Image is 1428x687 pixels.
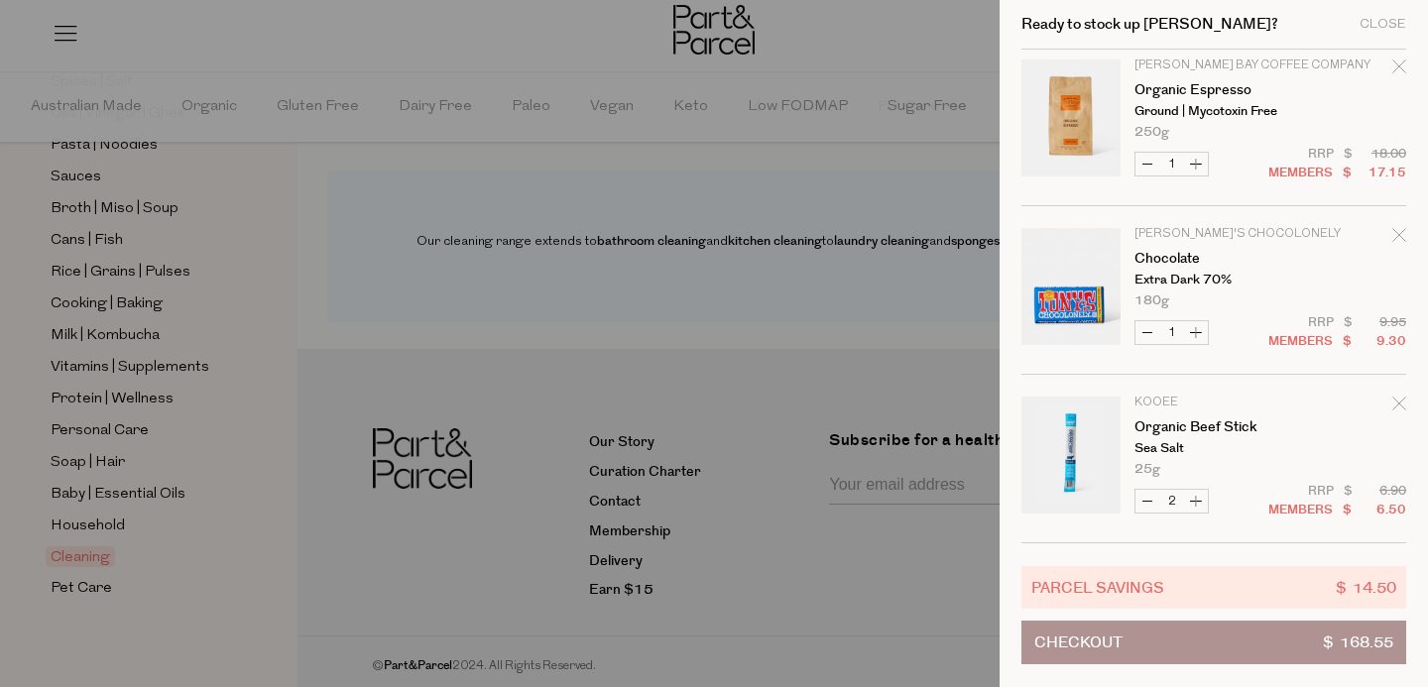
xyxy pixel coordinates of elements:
a: Organic Beef Stick [1134,420,1288,434]
div: Remove Organic Espresso [1392,57,1406,83]
span: Checkout [1034,622,1123,663]
div: Remove Organic Beef Stick [1392,394,1406,420]
p: Extra Dark 70% [1134,274,1288,286]
a: Chocolate [1134,252,1288,266]
p: [PERSON_NAME] Bay Coffee Company [1134,59,1288,71]
p: KOOEE [1134,397,1288,408]
a: Organic Espresso [1134,83,1288,97]
span: $ 14.50 [1336,576,1396,599]
div: Remove Chocolate [1392,225,1406,252]
span: $ 168.55 [1323,622,1393,663]
h2: Ready to stock up [PERSON_NAME]? [1021,17,1278,32]
p: [PERSON_NAME]'s Chocolonely [1134,228,1288,240]
p: Sea Salt [1134,442,1288,455]
div: Close [1360,18,1406,31]
span: Parcel Savings [1031,576,1164,599]
p: Ground | Mycotoxin Free [1134,105,1288,118]
span: 180g [1134,294,1169,307]
span: 25g [1134,463,1160,476]
span: 250g [1134,126,1169,139]
input: QTY Chocolate [1159,321,1184,344]
input: QTY Organic Espresso [1159,153,1184,175]
button: Checkout$ 168.55 [1021,621,1406,664]
input: QTY Organic Beef Stick [1159,490,1184,513]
